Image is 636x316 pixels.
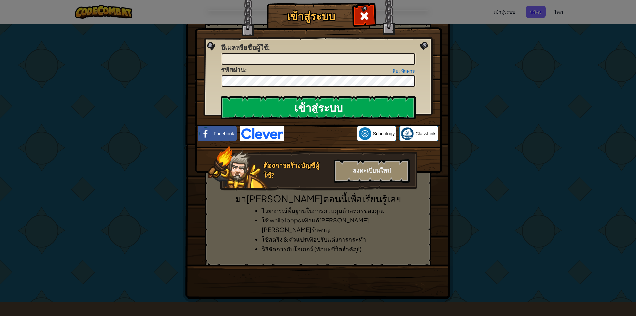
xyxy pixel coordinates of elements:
span: Schoology [373,130,395,137]
a: ลืมรหัสผ่าน [393,68,416,74]
iframe: ปุ่มลงชื่อเข้าใช้ด้วย Google [284,126,357,141]
span: Facebook [214,130,234,137]
img: facebook_small.png [199,127,212,140]
div: ต้องการสร้างบัญชีผู้ใช้? [263,161,330,180]
span: รหัสผ่าน [221,65,245,74]
h1: เข้าสู่ระบบ [269,10,353,22]
label: : [221,65,247,75]
div: ลงทะเบียนใหม่ [334,159,410,183]
label: : [221,43,270,53]
span: ClassLink [415,130,436,137]
input: เข้าสู่ระบบ [221,96,416,119]
span: อีเมลหรือชื่อผู้ใช้ [221,43,268,52]
img: clever-logo-blue.png [240,126,284,141]
img: classlink-logo-small.png [401,127,414,140]
img: schoology.png [359,127,371,140]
